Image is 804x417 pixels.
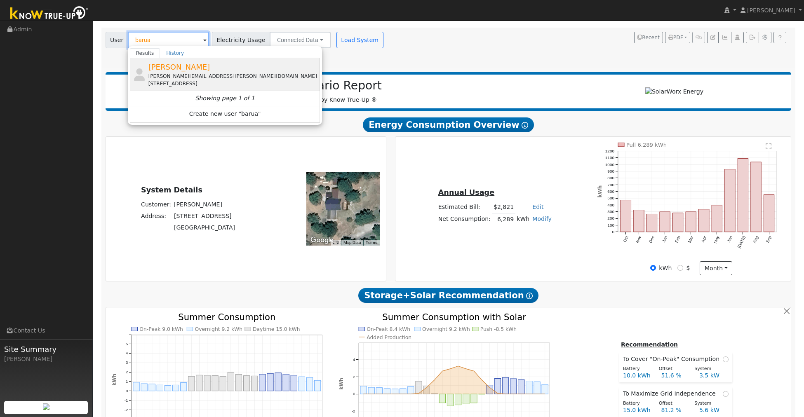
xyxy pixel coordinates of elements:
div: Offset [654,365,690,372]
text: 1200 [605,149,615,153]
rect: onclick="" [392,389,398,394]
span: [PERSON_NAME] [747,7,795,14]
text: Aug [752,235,759,244]
rect: onclick="" [712,205,722,232]
rect: onclick="" [180,382,186,391]
div: 51.6 % [657,371,695,380]
text: 1000 [605,162,615,167]
span: Electricity Usage [212,32,270,48]
rect: onclick="" [634,210,644,232]
text: Nov [635,235,642,244]
rect: onclick="" [510,379,517,394]
circle: onclick="" [417,392,421,395]
rect: onclick="" [542,384,548,394]
div: [STREET_ADDRESS] [148,80,319,87]
rect: onclick="" [423,386,430,394]
rect: onclick="" [738,158,748,232]
rect: onclick="" [149,384,155,391]
td: Address: [140,211,173,222]
rect: onclick="" [204,375,210,391]
circle: onclick="" [362,392,365,396]
button: PDF [665,32,690,43]
td: Estimated Bill: [437,201,492,213]
img: Know True-Up [6,5,93,23]
button: Recent [634,32,663,43]
circle: onclick="" [512,392,515,396]
button: Connected Data [270,32,331,48]
button: Map Data [343,240,361,246]
rect: onclick="" [259,374,266,391]
text: 1100 [605,155,615,160]
rect: onclick="" [252,376,258,391]
span: [PERSON_NAME] [148,63,210,71]
text: 600 [607,189,614,194]
input: $ [677,265,683,271]
td: [PERSON_NAME] [173,199,237,210]
rect: onclick="" [479,394,485,394]
rect: onclick="" [283,374,289,391]
td: kWh [515,213,531,225]
label: $ [686,264,690,272]
rect: onclick="" [212,375,218,391]
button: Login As [731,32,744,43]
span: Storage+Solar Recommendation [358,288,538,303]
text: kWh [339,378,344,390]
rect: onclick="" [299,377,305,391]
rect: onclick="" [455,394,461,405]
rect: onclick="" [534,382,540,394]
text: 4 [353,357,355,361]
a: History [160,48,190,58]
h2: Scenario Report [114,79,557,93]
text: [DATE] [737,235,746,249]
text: Jun [726,235,733,243]
circle: onclick="" [378,392,381,396]
text: 0 [126,389,128,393]
text: 900 [607,169,614,173]
text: 200 [607,216,614,220]
text: Overnight 9.2 kWh [195,326,242,332]
text: -2 [352,409,355,413]
rect: onclick="" [157,385,163,391]
div: Battery [618,400,654,407]
text: Overnight 9.2 kWh [422,326,470,332]
rect: onclick="" [133,382,139,391]
rect: onclick="" [518,380,524,394]
text: -2 [125,408,128,412]
div: [PERSON_NAME][EMAIL_ADDRESS][PERSON_NAME][DOMAIN_NAME] [148,73,319,80]
div: 5.6 kW [695,406,733,415]
rect: onclick="" [440,394,446,403]
label: kWh [659,264,672,272]
rect: onclick="" [243,376,249,391]
text: May [713,235,720,244]
circle: onclick="" [394,392,397,396]
span: User [106,32,128,48]
text: 4 [126,351,128,355]
circle: onclick="" [480,378,484,382]
text: Apr [701,235,708,243]
button: Export Interval Data [746,32,759,43]
a: Open this area in Google Maps (opens a new window) [308,235,336,246]
button: Edit User [707,32,719,43]
a: Modify [532,216,552,222]
text: Daytime 15.0 kWh [253,326,300,332]
rect: onclick="" [621,200,631,232]
rect: onclick="" [220,377,226,391]
text: 800 [607,176,614,180]
button: Keyboard shortcuts [333,240,339,246]
circle: onclick="" [449,367,452,370]
button: month [700,261,732,275]
rect: onclick="" [267,373,273,391]
text: 0 [353,391,355,396]
circle: onclick="" [496,392,499,395]
rect: onclick="" [165,385,171,391]
circle: onclick="" [465,367,468,370]
text: On-Peak 9.0 kWh [139,326,183,332]
rect: onclick="" [368,387,374,394]
circle: onclick="" [457,364,460,368]
u: System Details [141,186,202,194]
td: [STREET_ADDRESS] [173,211,237,222]
text: 0 [612,230,615,234]
span: To Cover "On-Peak" Consumption [623,355,723,363]
rect: onclick="" [503,377,509,394]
